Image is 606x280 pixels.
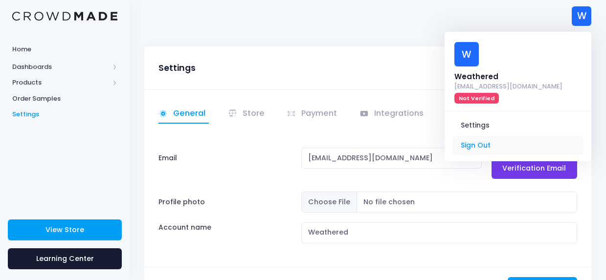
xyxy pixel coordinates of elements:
div: W [454,42,479,66]
a: Settings [452,116,584,135]
a: View Store [8,219,122,240]
div: Weathered [454,71,562,82]
a: Integrations [359,105,427,124]
label: Profile photo [154,192,297,213]
span: View Store [45,225,84,235]
span: Settings [12,109,117,119]
img: Logo [12,12,117,21]
label: Account name [158,222,211,233]
span: Not Verified [454,93,499,104]
input: Email [301,148,482,169]
span: Products [12,78,109,87]
a: General [158,105,209,124]
a: Sign Out [452,136,584,155]
a: [EMAIL_ADDRESS][DOMAIN_NAME] Not Verified [454,83,562,104]
label: Email [158,148,177,168]
a: Payment [287,105,340,124]
a: Resend Verification Email [492,148,577,179]
span: Learning Center [36,254,94,263]
h3: Settings [158,63,196,73]
a: Store [228,105,268,124]
span: Home [12,44,117,54]
a: Learning Center [8,248,122,269]
span: Order Samples [12,94,117,104]
div: W [572,6,591,26]
span: Dashboards [12,62,109,72]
